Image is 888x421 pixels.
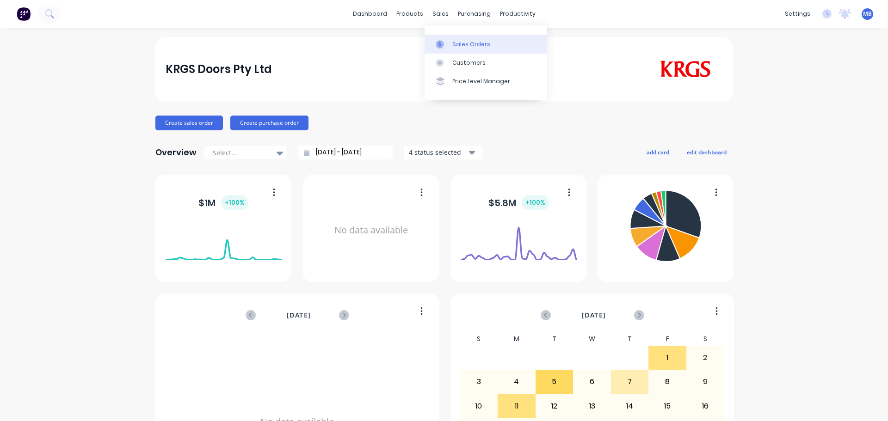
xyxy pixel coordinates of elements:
div: 1 [649,346,686,369]
div: Sales Orders [452,40,490,49]
a: Price Level Manager [425,72,547,91]
div: Overview [155,143,197,162]
button: add card [641,146,675,158]
div: 6 [573,370,610,393]
div: No data available [313,187,429,274]
div: 13 [573,395,610,418]
span: [DATE] [287,310,311,320]
div: $ 5.8M [488,195,549,210]
div: 7 [611,370,648,393]
div: W [573,332,611,346]
div: $ 1M [198,195,248,210]
div: 14 [611,395,648,418]
span: [DATE] [582,310,606,320]
a: Sales Orders [425,35,547,53]
div: products [392,7,428,21]
button: edit dashboard [681,146,733,158]
div: T [536,332,573,346]
div: 16 [687,395,724,418]
div: M [498,332,536,346]
div: 11 [498,395,535,418]
div: 5 [536,370,573,393]
img: Factory [17,7,31,21]
button: Create sales order [155,116,223,130]
button: Create purchase order [230,116,308,130]
a: dashboard [348,7,392,21]
span: MB [863,10,872,18]
div: 3 [461,370,498,393]
div: 10 [461,395,498,418]
div: productivity [495,7,540,21]
div: T [611,332,649,346]
div: + 100 % [221,195,248,210]
div: Price Level Manager [452,77,510,85]
div: S [686,332,724,346]
div: 12 [536,395,573,418]
button: 4 status selected [404,146,482,159]
div: S [460,332,498,346]
div: 4 status selected [409,147,467,157]
div: sales [428,7,453,21]
div: Customers [452,59,486,67]
div: 2 [687,346,724,369]
div: 15 [649,395,686,418]
div: 9 [687,370,724,393]
div: 4 [498,370,535,393]
img: KRGS Doors Pty Ltd [658,61,713,78]
div: settings [780,7,815,21]
div: 8 [649,370,686,393]
div: F [648,332,686,346]
div: + 100 % [522,195,549,210]
a: Customers [425,54,547,72]
div: KRGS Doors Pty Ltd [166,60,272,79]
div: purchasing [453,7,495,21]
